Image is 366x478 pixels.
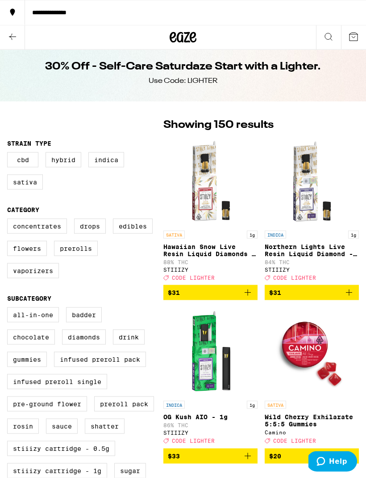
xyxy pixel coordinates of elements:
[74,219,106,234] label: Drops
[265,429,359,435] div: Camino
[149,76,217,86] div: Use Code: LIGHTER
[163,307,258,448] a: Open page for OG Kush AIO - 1g from STIIIZY
[94,396,154,412] label: Preroll Pack
[46,152,81,168] label: Hybrid
[163,401,185,409] p: INDICA
[7,152,38,168] label: CBD
[163,267,258,273] div: STIIIZY
[54,241,98,256] label: Prerolls
[7,352,47,367] label: Gummies
[7,263,59,278] label: Vaporizers
[308,451,357,474] iframe: Opens a widget where you can find more information
[265,137,359,285] a: Open page for Northern Lights Live Resin Liquid Diamond - 1g from STIIIZY
[7,219,67,234] label: Concentrates
[247,231,258,239] p: 1g
[265,243,359,257] p: Northern Lights Live Resin Liquid Diamond - 1g
[265,401,286,409] p: SATIVA
[172,275,215,281] span: CODE LIGHTER
[7,441,115,456] label: STIIIZY Cartridge - 0.5g
[163,231,185,239] p: SATIVA
[168,453,180,460] span: $33
[7,374,107,389] label: Infused Preroll Single
[267,137,357,226] img: STIIIZY - Northern Lights Live Resin Liquid Diamond - 1g
[85,419,125,434] label: Shatter
[166,307,255,396] img: STIIIZY - OG Kush AIO - 1g
[88,152,124,168] label: Indica
[163,118,359,133] p: Showing 150 results
[7,241,47,256] label: Flowers
[66,307,102,323] label: Badder
[265,259,359,265] p: 84% THC
[168,289,180,296] span: $31
[247,401,258,409] p: 1g
[163,413,258,421] p: OG Kush AIO - 1g
[62,330,106,345] label: Diamonds
[113,219,153,234] label: Edibles
[163,285,258,300] button: Add to bag
[113,330,145,345] label: Drink
[172,438,215,444] span: CODE LIGHTER
[7,396,87,412] label: Pre-ground Flower
[269,453,281,460] span: $20
[267,307,357,396] img: Camino - Wild Cherry Exhilarate 5:5:5 Gummies
[265,413,359,428] p: Wild Cherry Exhilarate 5:5:5 Gummies
[265,267,359,273] div: STIIIZY
[7,206,39,213] legend: Category
[273,438,316,444] span: CODE LIGHTER
[163,259,258,265] p: 88% THC
[166,137,255,226] img: STIIIZY - Hawaiian Snow Live Resin Liquid Diamonds - 1g
[265,285,359,300] button: Add to bag
[163,449,258,464] button: Add to bag
[273,275,316,281] span: CODE LIGHTER
[163,430,258,436] div: STIIIZY
[7,140,51,147] legend: Strain Type
[7,419,39,434] label: Rosin
[265,449,359,464] button: Add to bag
[7,307,59,323] label: All-In-One
[163,243,258,257] p: Hawaiian Snow Live Resin Liquid Diamonds - 1g
[265,307,359,448] a: Open page for Wild Cherry Exhilarate 5:5:5 Gummies from Camino
[269,289,281,296] span: $31
[7,295,51,302] legend: Subcategory
[7,330,55,345] label: Chocolate
[348,231,359,239] p: 1g
[7,175,43,190] label: Sativa
[163,137,258,285] a: Open page for Hawaiian Snow Live Resin Liquid Diamonds - 1g from STIIIZY
[54,352,146,367] label: Infused Preroll Pack
[265,231,286,239] p: INDICA
[163,422,258,428] p: 86% THC
[46,419,78,434] label: Sauce
[45,59,321,74] h1: 30% Off - Self-Care Saturdaze Start with a Lighter.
